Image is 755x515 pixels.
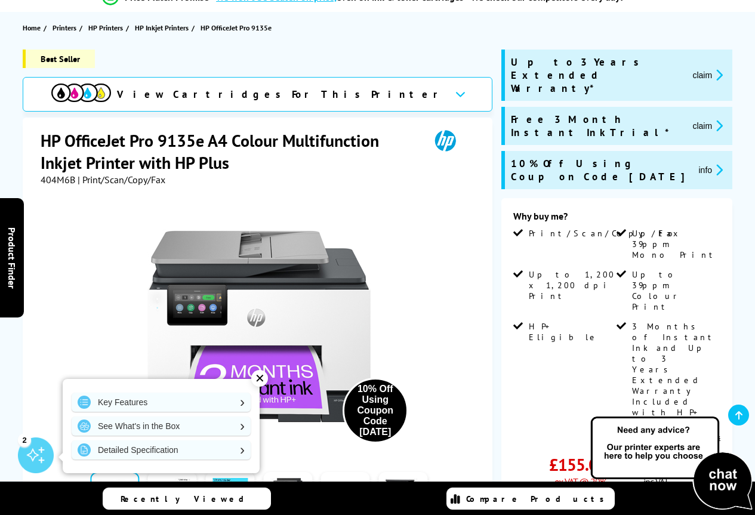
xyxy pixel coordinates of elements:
[511,55,683,95] span: Up to 3 Years Extended Warranty*
[142,209,376,443] img: HP OfficeJet Pro 9135e
[350,384,400,437] div: 10% Off Using Coupon Code [DATE]
[41,174,75,186] span: 404M6B
[135,21,189,34] span: HP Inkjet Printers
[53,21,79,34] a: Printers
[72,393,251,412] a: Key Features
[23,21,41,34] span: Home
[41,129,418,174] h1: HP OfficeJet Pro 9135e A4 Colour Multifunction Inkjet Printer with HP Plus
[554,476,606,488] span: ex VAT @ 20%
[121,494,256,504] span: Recently Viewed
[513,210,720,228] div: Why buy me?
[632,321,718,418] span: 3 Months of Instant Ink and Up to 3 Years Extended Warranty Included with HP+
[103,488,271,510] a: Recently Viewed
[588,415,755,513] img: Open Live Chat window
[689,119,726,132] button: promo-description
[549,454,606,476] span: £155.00
[511,157,689,183] span: 10% Off Using Coupon Code [DATE]
[53,21,76,34] span: Printers
[632,228,718,260] span: Up to 39ppm Mono Print
[689,68,726,82] button: promo-description
[6,227,18,288] span: Product Finder
[466,494,611,504] span: Compare Products
[88,21,123,34] span: HP Printers
[529,321,615,343] span: HP+ Eligible
[446,488,615,510] a: Compare Products
[251,370,268,387] div: ✕
[117,88,445,101] span: View Cartridges For This Printer
[23,21,44,34] a: Home
[88,21,126,34] a: HP Printers
[51,84,111,102] img: View Cartridges
[18,433,31,446] div: 2
[201,21,275,34] a: HP OfficeJet Pro 9135e
[511,113,683,139] span: Free 3 Month Instant Ink Trial*
[632,269,718,312] span: Up to 39ppm Colour Print
[23,50,95,68] span: Best Seller
[529,228,682,239] span: Print/Scan/Copy/Fax
[529,269,615,301] span: Up to 1,200 x 1,200 dpi Print
[72,440,251,460] a: Detailed Specification
[78,174,165,186] span: | Print/Scan/Copy/Fax
[695,163,726,177] button: promo-description
[201,21,272,34] span: HP OfficeJet Pro 9135e
[135,21,192,34] a: HP Inkjet Printers
[418,129,473,152] img: HP
[72,417,251,436] a: See What's in the Box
